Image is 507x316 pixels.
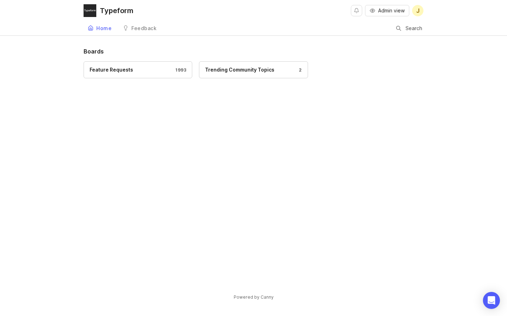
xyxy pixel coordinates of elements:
button: Notifications [351,5,362,16]
span: Admin view [378,7,405,14]
button: Admin view [365,5,409,16]
div: Trending Community Topics [205,66,274,74]
a: Trending Community Topics2 [199,61,308,78]
a: Powered by Canny [233,293,275,301]
div: 2 [295,67,302,73]
a: Feature Requests1993 [84,61,192,78]
div: Feedback [131,26,156,31]
img: Typeform logo [84,4,96,17]
div: 1993 [172,67,186,73]
button: J [412,5,423,16]
a: Home [84,21,116,36]
span: J [416,6,420,15]
div: Feature Requests [90,66,133,74]
div: Typeform [100,7,133,14]
div: Home [96,26,112,31]
h1: Boards [84,47,423,56]
a: Feedback [119,21,161,36]
div: Open Intercom Messenger [483,292,500,309]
